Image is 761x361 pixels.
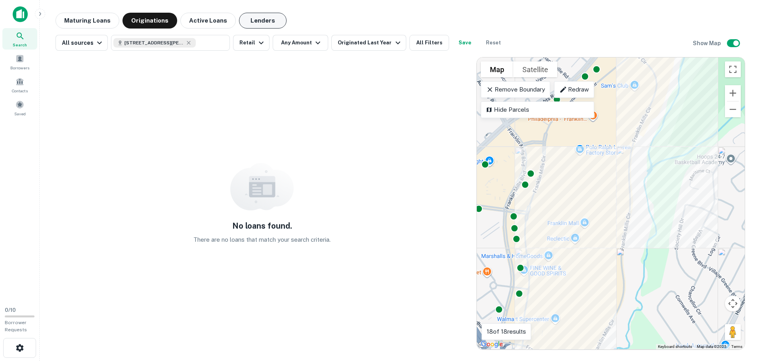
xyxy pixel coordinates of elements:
[239,13,287,29] button: Lenders
[731,344,742,349] a: Terms
[725,85,741,101] button: Zoom in
[13,6,28,22] img: capitalize-icon.png
[13,42,27,48] span: Search
[2,51,37,73] a: Borrowers
[233,35,270,51] button: Retail
[10,65,29,71] span: Borrowers
[559,85,589,94] p: Redraw
[193,235,331,244] p: There are no loans that match your search criteria.
[452,35,478,51] button: Save your search to get updates of matches that match your search criteria.
[2,97,37,118] a: Saved
[5,320,27,332] span: Borrower Requests
[725,61,741,77] button: Toggle fullscreen view
[479,339,505,350] img: Google
[2,74,37,96] a: Contacts
[273,35,328,51] button: Any Amount
[487,327,526,336] p: 18 of 18 results
[725,296,741,311] button: Map camera controls
[486,85,545,94] p: Remove Boundary
[55,13,119,29] button: Maturing Loans
[725,101,741,117] button: Zoom out
[477,57,745,350] div: 0
[232,220,292,232] h5: No loans found.
[486,105,589,115] p: Hide Parcels
[12,88,28,94] span: Contacts
[409,35,449,51] button: All Filters
[658,344,692,350] button: Keyboard shortcuts
[122,13,177,29] button: Originations
[5,307,16,313] span: 0 / 10
[62,38,104,48] div: All sources
[230,163,294,210] img: empty content
[479,339,505,350] a: Open this area in Google Maps (opens a new window)
[338,38,402,48] div: Originated Last Year
[513,61,557,77] button: Show satellite imagery
[693,39,722,48] h6: Show Map
[2,28,37,50] a: Search
[55,35,108,51] button: All sources
[14,111,26,117] span: Saved
[124,39,184,46] span: [STREET_ADDRESS][PERSON_NAME]
[721,298,761,336] iframe: Chat Widget
[481,35,506,51] button: Reset
[697,344,727,349] span: Map data ©2025
[481,61,513,77] button: Show street map
[331,35,406,51] button: Originated Last Year
[180,13,236,29] button: Active Loans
